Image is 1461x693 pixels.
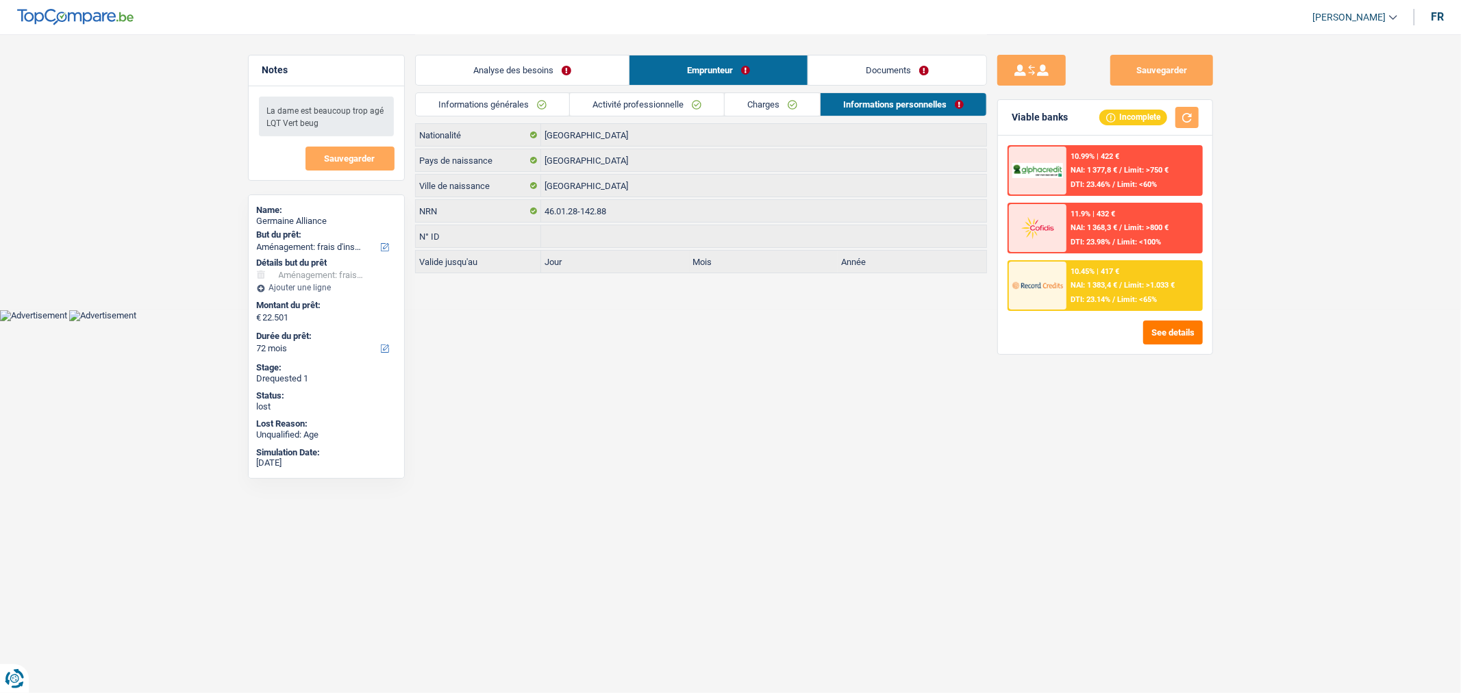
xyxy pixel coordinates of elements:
span: [PERSON_NAME] [1312,12,1386,23]
span: / [1119,223,1122,232]
div: Unqualified: Age [257,429,396,440]
span: Limit: >750 € [1124,166,1169,175]
a: Activité professionnelle [570,93,724,116]
div: Détails but du prêt [257,257,396,268]
div: Stage: [257,362,396,373]
div: Ajouter une ligne [257,283,396,292]
span: / [1112,238,1115,247]
div: [DATE] [257,457,396,468]
input: 590-1234567-89 [541,225,986,247]
label: NRN [416,200,541,222]
input: JJ [574,251,690,273]
span: Limit: <100% [1117,238,1161,247]
span: DTI: 23.46% [1071,180,1110,189]
label: Pays de naissance [416,149,541,171]
input: Belgique [541,124,986,146]
div: 10.45% | 417 € [1071,267,1119,276]
a: Documents [808,55,986,85]
div: Viable banks [1012,112,1068,123]
label: N° ID [416,225,541,247]
label: Durée du prêt: [257,331,393,342]
div: 10.99% | 422 € [1071,152,1119,161]
span: / [1119,166,1122,175]
button: See details [1143,320,1203,344]
div: Germaine Alliance [257,216,396,227]
button: Sauvegarder [305,147,395,171]
div: lost [257,401,396,412]
label: Ville de naissance [416,175,541,197]
label: Nationalité [416,124,541,146]
label: Montant du prêt: [257,300,393,311]
a: Informations générales [416,93,569,116]
input: MM [722,251,838,273]
span: Limit: <60% [1117,180,1157,189]
button: Sauvegarder [1110,55,1213,86]
span: Limit: >800 € [1124,223,1169,232]
span: € [257,312,262,323]
span: / [1112,295,1115,304]
div: Name: [257,205,396,216]
a: Charges [725,93,820,116]
img: Record Credits [1012,273,1063,298]
a: [PERSON_NAME] [1301,6,1397,29]
h5: Notes [262,64,390,76]
div: Drequested 1 [257,373,396,384]
span: NAI: 1 377,8 € [1071,166,1117,175]
img: TopCompare Logo [17,9,134,25]
div: fr [1431,10,1444,23]
label: Année [838,251,871,273]
span: DTI: 23.98% [1071,238,1110,247]
span: NAI: 1 383,4 € [1071,281,1117,290]
span: DTI: 23.14% [1071,295,1110,304]
div: 11.9% | 432 € [1071,210,1115,218]
div: Simulation Date: [257,447,396,458]
span: Sauvegarder [325,154,375,163]
span: / [1119,281,1122,290]
span: / [1112,180,1115,189]
span: Limit: >1.033 € [1124,281,1175,290]
a: Emprunteur [629,55,808,85]
label: Jour [541,251,574,273]
div: Lost Reason: [257,418,396,429]
img: Cofidis [1012,215,1063,240]
input: Belgique [541,149,986,171]
img: Advertisement [69,310,136,321]
div: Status: [257,390,396,401]
a: Analyse des besoins [416,55,629,85]
input: 12.12.12-123.12 [541,200,986,222]
img: AlphaCredit [1012,163,1063,179]
label: Mois [690,251,723,273]
span: Limit: <65% [1117,295,1157,304]
input: AAAA [871,251,986,273]
a: Informations personnelles [821,93,986,116]
span: NAI: 1 368,3 € [1071,223,1117,232]
label: But du prêt: [257,229,393,240]
div: Incomplete [1099,110,1167,125]
label: Valide jusqu'au [416,251,541,273]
